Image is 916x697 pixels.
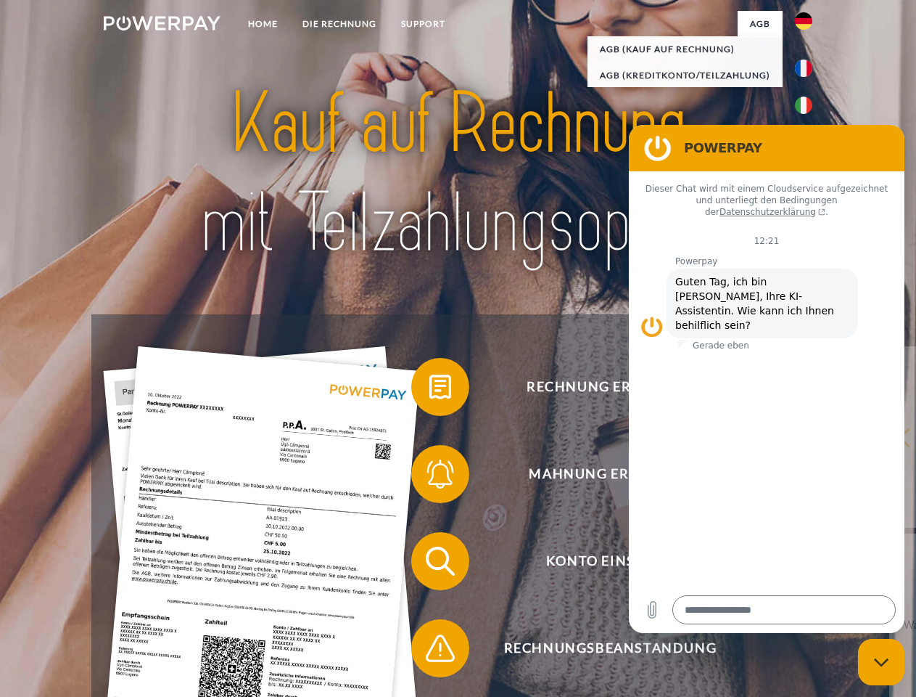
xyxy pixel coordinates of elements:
[411,532,788,590] button: Konto einsehen
[422,369,458,405] img: qb_bill.svg
[290,11,389,37] a: DIE RECHNUNG
[795,12,812,30] img: de
[432,619,788,677] span: Rechnungsbeanstandung
[629,125,904,633] iframe: Messaging-Fenster
[422,630,458,667] img: qb_warning.svg
[236,11,290,37] a: Home
[432,358,788,416] span: Rechnung erhalten?
[411,445,788,503] button: Mahnung erhalten?
[795,60,812,77] img: fr
[795,97,812,114] img: it
[389,11,458,37] a: SUPPORT
[422,543,458,579] img: qb_search.svg
[432,532,788,590] span: Konto einsehen
[587,62,783,89] a: AGB (Kreditkonto/Teilzahlung)
[587,36,783,62] a: AGB (Kauf auf Rechnung)
[411,358,788,416] button: Rechnung erhalten?
[139,70,777,278] img: title-powerpay_de.svg
[738,11,783,37] a: agb
[411,619,788,677] button: Rechnungsbeanstandung
[858,639,904,685] iframe: Schaltfläche zum Öffnen des Messaging-Fensters; Konversation läuft
[422,456,458,492] img: qb_bell.svg
[432,445,788,503] span: Mahnung erhalten?
[104,16,220,30] img: logo-powerpay-white.svg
